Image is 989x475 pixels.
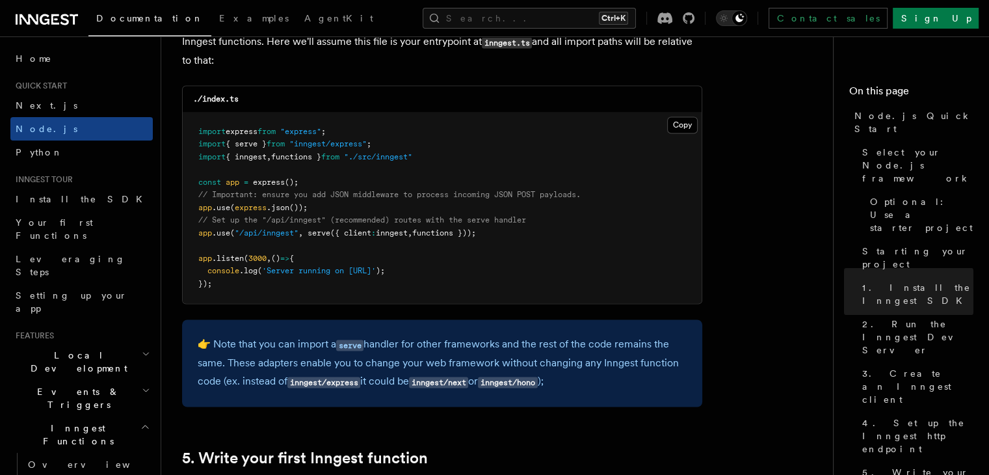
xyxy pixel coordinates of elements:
span: import [198,139,226,148]
span: .json [267,203,289,212]
span: () [271,254,280,263]
span: ( [230,203,235,212]
span: express [226,127,257,136]
span: Starting your project [862,245,973,271]
span: Python [16,147,63,157]
span: Leveraging Steps [16,254,125,277]
span: express [235,203,267,212]
button: Toggle dark mode [716,10,747,26]
a: Contact sales [769,8,888,29]
span: Select your Node.js framework [862,146,973,185]
span: , [408,228,412,238]
a: Select your Node.js framework [857,141,973,190]
span: Install the SDK [16,194,150,204]
a: Examples [211,4,297,35]
a: AgentKit [297,4,381,35]
span: Node.js Quick Start [854,109,973,135]
span: Node.js [16,124,77,134]
span: inngest [376,228,408,238]
span: .use [212,203,230,212]
button: Local Development [10,344,153,380]
span: .log [239,266,257,275]
a: 4. Set up the Inngest http endpoint [857,411,973,461]
span: const [198,178,221,187]
span: ({ client [330,228,371,238]
code: inngest/hono [478,377,537,388]
span: app [226,178,239,187]
span: Local Development [10,349,142,375]
span: Inngest tour [10,174,73,185]
span: ; [321,127,326,136]
span: from [267,139,285,148]
a: 1. Install the Inngest SDK [857,276,973,312]
span: ( [257,266,262,275]
span: console [207,266,239,275]
a: Setting up your app [10,284,153,320]
a: Leveraging Steps [10,247,153,284]
span: { [289,254,294,263]
span: serve [308,228,330,238]
span: { serve } [226,139,267,148]
a: 5. Write your first Inngest function [182,448,428,467]
span: app [198,254,212,263]
span: "./src/inngest" [344,152,412,161]
span: from [321,152,339,161]
span: => [280,254,289,263]
p: Using your existing Express.js server, we'll set up Inngest using the provided handler which will... [182,14,702,70]
span: Overview [28,459,162,470]
span: Optional: Use a starter project [870,195,973,234]
span: .listen [212,254,244,263]
span: Home [16,52,52,65]
span: from [257,127,276,136]
a: Documentation [88,4,211,36]
span: ( [244,254,248,263]
a: Your first Functions [10,211,153,247]
p: 👉 Note that you can import a handler for other frameworks and the rest of the code remains the sa... [198,335,687,391]
code: serve [336,340,363,351]
span: Next.js [16,100,77,111]
span: AgentKit [304,13,373,23]
a: Node.js [10,117,153,141]
a: Node.js Quick Start [849,104,973,141]
span: = [244,178,248,187]
span: "inngest/express" [289,139,367,148]
button: Search...Ctrl+K [423,8,636,29]
a: 3. Create an Inngest client [857,362,973,411]
span: app [198,228,212,238]
a: Python [10,141,153,164]
code: ./index.ts [193,94,239,103]
span: "express" [280,127,321,136]
span: (); [285,178,298,187]
a: Next.js [10,94,153,117]
span: , [298,228,303,238]
a: Home [10,47,153,70]
h4: On this page [849,83,973,104]
span: // Important: ensure you add JSON middleware to process incoming JSON POST payloads. [198,190,581,199]
span: functions })); [412,228,476,238]
span: Setting up your app [16,290,127,314]
button: Copy [667,116,698,133]
a: 2. Run the Inngest Dev Server [857,312,973,362]
span: ; [367,139,371,148]
span: Documentation [96,13,204,23]
span: import [198,127,226,136]
span: import [198,152,226,161]
span: Features [10,331,54,341]
span: 'Server running on [URL]' [262,266,376,275]
span: "/api/inngest" [235,228,298,238]
code: inngest.ts [482,37,532,48]
span: ()); [289,203,308,212]
span: app [198,203,212,212]
a: Starting your project [857,239,973,276]
span: Examples [219,13,289,23]
span: , [267,254,271,263]
span: express [253,178,285,187]
a: serve [336,338,363,350]
span: }); [198,279,212,288]
code: inngest/express [287,377,360,388]
span: // Set up the "/api/inngest" (recommended) routes with the serve handler [198,215,526,224]
code: inngest/next [409,377,468,388]
kbd: Ctrl+K [599,12,628,25]
button: Inngest Functions [10,416,153,453]
a: Install the SDK [10,187,153,211]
